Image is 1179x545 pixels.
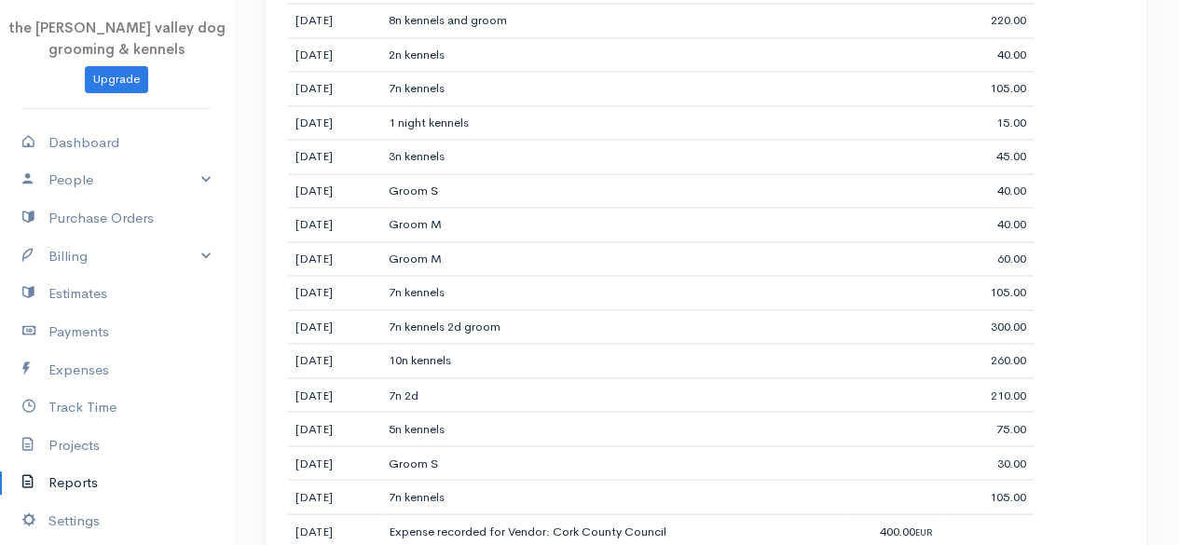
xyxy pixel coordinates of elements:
td: [DATE] [288,140,381,174]
td: [DATE] [288,377,381,412]
td: Groom S [381,173,847,208]
td: 210.00 [940,377,1034,412]
td: 105.00 [940,276,1034,310]
td: [DATE] [288,344,381,378]
td: [DATE] [288,208,381,242]
td: 7n kennels [381,276,847,310]
td: 40.00 [940,173,1034,208]
td: 3n kennels [381,140,847,174]
td: [DATE] [288,4,381,38]
td: [DATE] [288,105,381,140]
td: Groom M [381,241,847,276]
td: [DATE] [288,72,381,106]
td: 60.00 [940,241,1034,276]
td: 75.00 [940,412,1034,446]
td: 300.00 [940,309,1034,344]
td: [DATE] [288,241,381,276]
td: 105.00 [940,72,1034,106]
td: Groom S [381,445,847,480]
td: Groom M [381,208,847,242]
td: 8n kennels and groom [381,4,847,38]
td: 1 night kennels [381,105,847,140]
span: EUR [915,525,933,538]
td: [DATE] [288,276,381,310]
span: the [PERSON_NAME] valley dog grooming & kennels [8,19,226,58]
td: 30.00 [940,445,1034,480]
td: [DATE] [288,173,381,208]
td: 260.00 [940,344,1034,378]
td: 10n kennels [381,344,847,378]
td: 7n kennels [381,72,847,106]
td: [DATE] [288,445,381,480]
td: 7n kennels [381,480,847,514]
td: [DATE] [288,309,381,344]
td: 5n kennels [381,412,847,446]
td: 7n kennels 2d groom [381,309,847,344]
td: 45.00 [940,140,1034,174]
td: [DATE] [288,412,381,446]
td: 2n kennels [381,37,847,72]
td: 15.00 [940,105,1034,140]
td: [DATE] [288,37,381,72]
td: 7n 2d [381,377,847,412]
td: 40.00 [940,37,1034,72]
td: 220.00 [940,4,1034,38]
a: Upgrade [85,66,148,93]
td: 40.00 [940,208,1034,242]
td: 105.00 [940,480,1034,514]
td: [DATE] [288,480,381,514]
